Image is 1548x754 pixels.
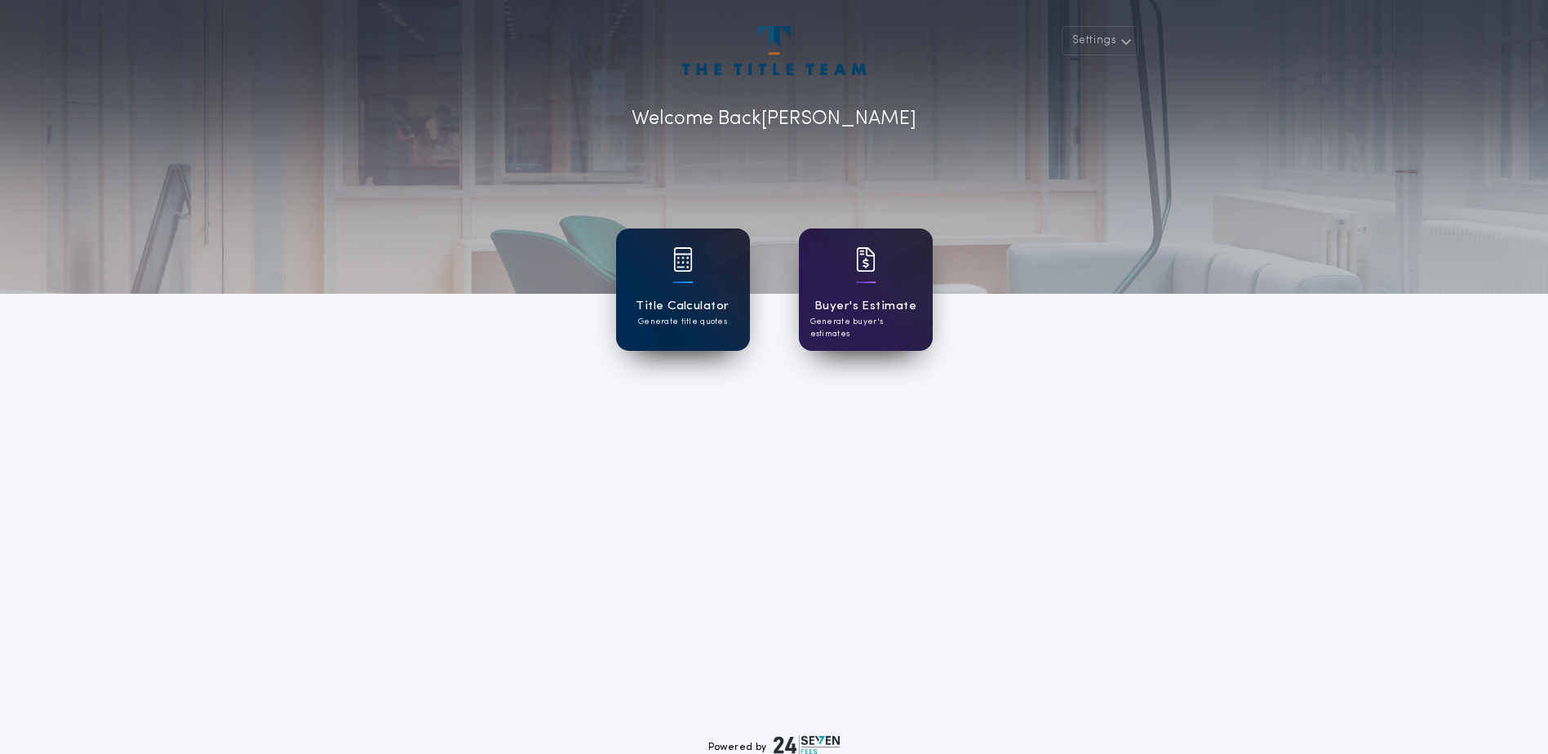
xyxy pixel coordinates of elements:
[682,26,865,75] img: account-logo
[799,228,933,351] a: card iconBuyer's EstimateGenerate buyer's estimates
[1062,26,1138,55] button: Settings
[810,316,921,340] p: Generate buyer's estimates
[856,247,876,272] img: card icon
[638,316,727,328] p: Generate title quotes
[636,297,729,316] h1: Title Calculator
[616,228,750,351] a: card iconTitle CalculatorGenerate title quotes
[814,297,916,316] h1: Buyer's Estimate
[673,247,693,272] img: card icon
[632,104,916,134] p: Welcome Back [PERSON_NAME]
